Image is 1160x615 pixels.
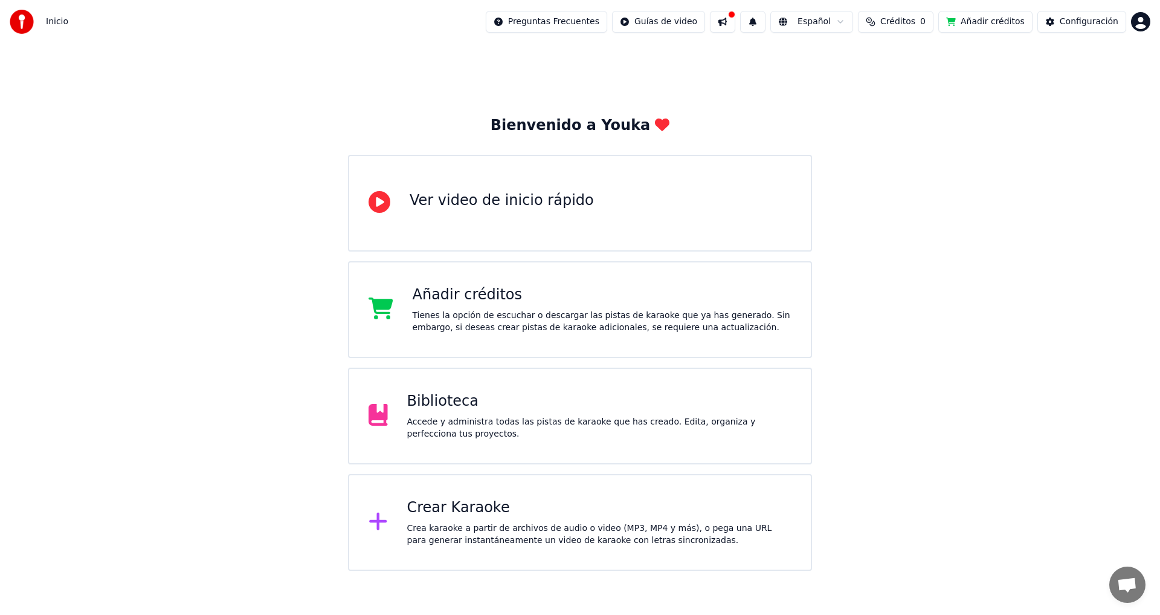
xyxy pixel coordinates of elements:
div: Biblioteca [407,392,792,411]
div: Crea karaoke a partir de archivos de audio o video (MP3, MP4 y más), o pega una URL para generar ... [407,522,792,547]
button: Configuración [1037,11,1126,33]
div: Crear Karaoke [407,498,792,518]
button: Guías de video [612,11,705,33]
div: Bienvenido a Youka [491,116,670,135]
span: 0 [920,16,926,28]
div: Accede y administra todas las pistas de karaoke que has creado. Edita, organiza y perfecciona tus... [407,416,792,440]
div: Configuración [1060,16,1118,28]
span: Inicio [46,16,68,28]
div: Chat abierto [1109,567,1145,603]
div: Ver video de inicio rápido [410,191,594,210]
div: Añadir créditos [413,285,792,305]
span: Créditos [880,16,915,28]
button: Añadir créditos [938,11,1033,33]
button: Preguntas Frecuentes [486,11,607,33]
div: Tienes la opción de escuchar o descargar las pistas de karaoke que ya has generado. Sin embargo, ... [413,310,792,334]
img: youka [10,10,34,34]
nav: breadcrumb [46,16,68,28]
button: Créditos0 [858,11,933,33]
